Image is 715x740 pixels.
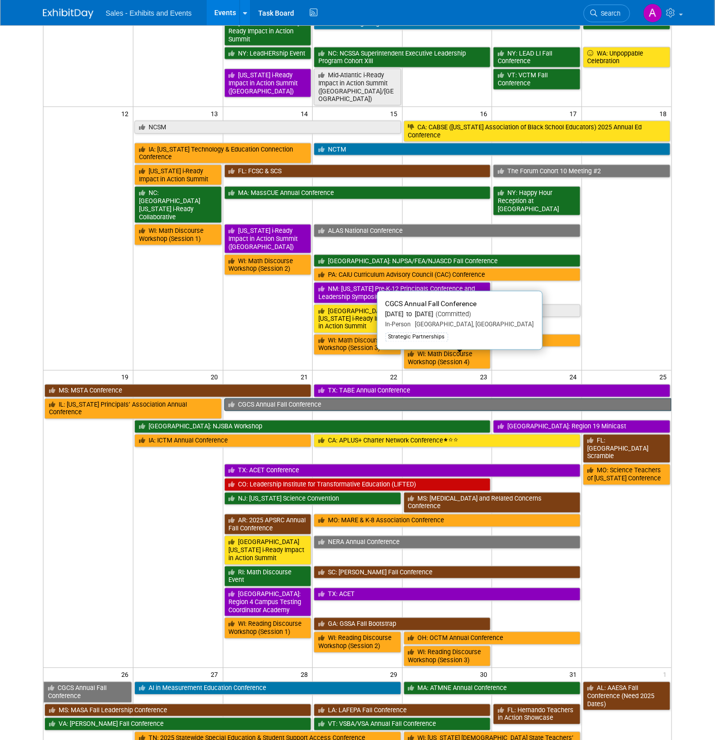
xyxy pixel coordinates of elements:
[386,300,477,308] span: CGCS Annual Fall Conference
[493,704,581,725] a: FL: Hernando Teachers in Action Showcase
[134,224,222,245] a: WI: Math Discourse Workshop (Session 1)
[583,47,671,68] a: WA: Unpoppable Celebration
[300,668,312,681] span: 28
[300,371,312,383] span: 21
[569,668,582,681] span: 31
[390,107,402,120] span: 15
[224,588,312,617] a: [GEOGRAPHIC_DATA]: Region 4 Campus Testing Coordinator Academy
[44,399,222,419] a: IL: [US_STATE] Principals’ Association Annual Conference
[120,668,133,681] span: 26
[43,682,132,703] a: CGCS Annual Fall Conference
[569,371,582,383] span: 24
[210,371,223,383] span: 20
[314,536,581,549] a: NERA Annual Conference
[210,668,223,681] span: 27
[314,255,581,268] a: [GEOGRAPHIC_DATA]: NJPSA/FEA/NJASCD Fall Conference
[224,536,312,565] a: [GEOGRAPHIC_DATA][US_STATE] i-Ready Impact in Action Summit
[404,682,581,695] a: MA: ATMNE Annual Conference
[493,69,581,89] a: VT: VCTM Fall Conference
[583,464,671,485] a: MO: Science Teachers of [US_STATE] Conference
[314,588,581,601] a: TX: ACET
[224,69,312,97] a: [US_STATE] i-Ready Impact in Action Summit ([GEOGRAPHIC_DATA])
[662,668,672,681] span: 1
[404,121,671,141] a: CA: CABSE ([US_STATE] Association of Black School Educators) 2025 Annual Ed Conference
[404,646,491,667] a: WI: Reading Discourse Workshop (Session 3)
[224,566,312,587] a: RI: Math Discourse Event
[404,492,581,513] a: MS: [MEDICAL_DATA] and Related Concerns Conference
[597,10,621,17] span: Search
[224,186,491,200] a: MA: MassCUE Annual Conference
[314,305,401,333] a: [GEOGRAPHIC_DATA][US_STATE] i-Ready Impact in Action Summit
[434,310,471,318] span: (Committed)
[404,632,581,645] a: OH: OCTM Annual Conference
[134,165,222,185] a: [US_STATE] i-Ready Impact in Action Summit
[314,434,581,448] a: CA: APLUS+ Charter Network Conference
[479,371,492,383] span: 23
[493,420,671,433] a: [GEOGRAPHIC_DATA]: Region 19 Minicast
[224,399,672,412] a: CGCS Annual Fall Conference
[120,371,133,383] span: 19
[134,186,222,223] a: NC: [GEOGRAPHIC_DATA][US_STATE] i-Ready Collaborative
[390,668,402,681] span: 29
[120,107,133,120] span: 12
[584,5,630,22] a: Search
[404,348,491,369] a: WI: Math Discourse Workshop (Session 4)
[314,704,491,717] a: LA: LAFEPA Fall Conference
[314,632,401,653] a: WI: Reading Discourse Workshop (Session 2)
[106,9,192,17] span: Sales - Exhibits and Events
[43,9,93,19] img: ExhibitDay
[224,17,312,45] a: [GEOGRAPHIC_DATA] i-Ready Impact in Action Summit
[386,321,411,328] span: In-Person
[224,514,312,535] a: AR: 2025 APSRC Annual Fall Conference
[210,107,223,120] span: 13
[134,420,491,433] a: [GEOGRAPHIC_DATA]: NJSBA Workshop
[134,143,311,164] a: IA: [US_STATE] Technology & Education Connection Conference
[493,47,581,68] a: NY: LEAD LI Fall Conference
[224,618,312,638] a: WI: Reading Discourse Workshop (Session 1)
[224,165,491,178] a: FL: FCSC & SCS
[44,384,311,398] a: MS: MSTA Conference
[411,321,534,328] span: [GEOGRAPHIC_DATA], [GEOGRAPHIC_DATA]
[314,69,401,106] a: Mid-Atlantic i-Ready Impact in Action Summit ([GEOGRAPHIC_DATA]/[GEOGRAPHIC_DATA])
[44,718,311,731] a: VA: [PERSON_NAME] Fall Conference
[314,47,491,68] a: NC: NCSSA Superintendent Executive Leadership Program Cohort XIII
[479,107,492,120] span: 16
[224,492,401,506] a: NJ: [US_STATE] Science Convention
[224,478,491,491] a: CO: Leadership Institute for Transformative Education (LIFTED)
[44,704,311,717] a: MS: MASA Fall Leadership Conference
[314,514,581,527] a: MO: MARE & K-8 Association Conference
[390,371,402,383] span: 22
[493,165,671,178] a: The Forum Cohort 10 Meeting #2
[643,4,662,23] img: Albert Martinez
[314,566,581,579] a: SC: [PERSON_NAME] Fall Conference
[314,384,671,398] a: TX: TABE Annual Conference
[314,268,581,281] a: PA: CAIU Curriculum Advisory Council (CAC) Conference
[314,334,401,355] a: WI: Math Discourse Workshop (Session 3)
[479,668,492,681] span: 30
[224,255,312,275] a: WI: Math Discourse Workshop (Session 2)
[493,186,581,215] a: NY: Happy Hour Reception at [GEOGRAPHIC_DATA]
[224,47,312,60] a: NY: LeadHERship Event
[134,682,401,695] a: AI in Measurement Education Conference
[314,282,491,303] a: NM: [US_STATE] Pre-K-12 Principals Conference and Leadership Symposium
[659,107,672,120] span: 18
[134,121,401,134] a: NCSM
[583,682,671,711] a: AL: AAESA Fall Conference (Need 2025 Dates)
[300,107,312,120] span: 14
[224,224,312,253] a: [US_STATE] i-Ready Impact in Action Summit ([GEOGRAPHIC_DATA])
[583,434,671,463] a: FL: [GEOGRAPHIC_DATA] Scramble
[386,333,448,342] div: Strategic Partnerships
[224,464,581,477] a: TX: ACET Conference
[386,310,534,319] div: [DATE] to [DATE]
[314,718,491,731] a: VT: VSBA/VSA Annual Fall Conference
[314,618,491,631] a: GA: GSSA Fall Bootstrap
[659,371,672,383] span: 25
[134,434,311,448] a: IA: ICTM Annual Conference
[314,143,671,156] a: NCTM
[314,224,581,237] a: ALAS National Conference
[569,107,582,120] span: 17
